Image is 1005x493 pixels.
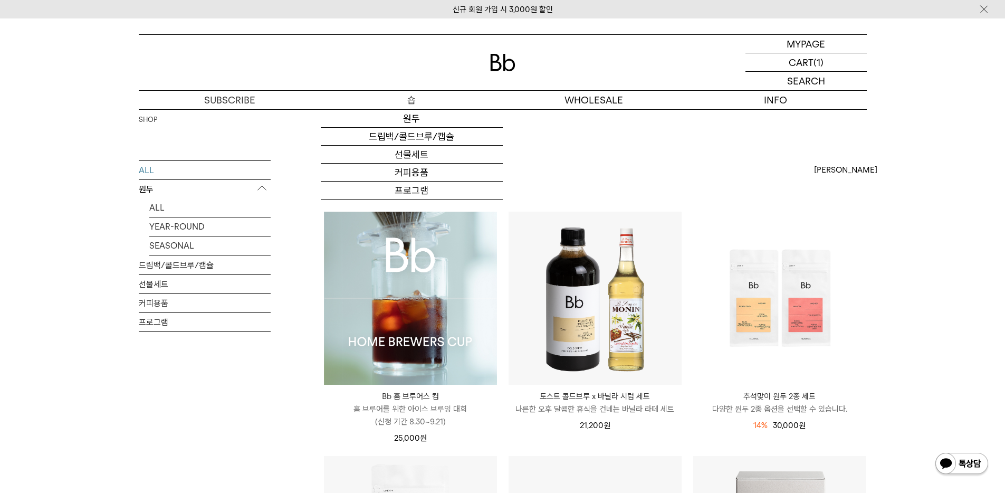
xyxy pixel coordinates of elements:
[139,256,271,274] a: 드립백/콜드브루/캡슐
[745,35,867,53] a: MYPAGE
[139,161,271,179] a: ALL
[321,164,503,182] a: 커피용품
[787,35,825,53] p: MYPAGE
[490,54,515,71] img: 로고
[799,421,806,430] span: 원
[453,5,553,14] a: 신규 회원 가입 시 3,000원 할인
[813,53,824,71] p: (1)
[693,390,866,415] a: 추석맞이 원두 2종 세트 다양한 원두 2종 옵션을 선택할 수 있습니다.
[787,72,825,90] p: SEARCH
[321,110,503,128] a: 원두
[139,275,271,293] a: 선물세트
[324,390,497,428] a: Bb 홈 브루어스 컵 홈 브루어를 위한 아이스 브루잉 대회(신청 기간 8.30~9.21)
[324,403,497,428] p: 홈 브루어를 위한 아이스 브루잉 대회 (신청 기간 8.30~9.21)
[685,91,867,109] p: INFO
[149,217,271,236] a: YEAR-ROUND
[789,53,813,71] p: CART
[321,182,503,200] a: 프로그램
[394,433,427,443] span: 25,000
[503,91,685,109] p: WHOLESALE
[509,390,682,403] p: 토스트 콜드브루 x 바닐라 시럽 세트
[814,164,877,176] span: [PERSON_NAME]
[745,53,867,72] a: CART (1)
[509,212,682,385] img: 토스트 콜드브루 x 바닐라 시럽 세트
[139,115,157,125] a: SHOP
[321,128,503,146] a: 드립백/콜드브루/캡슐
[321,91,503,109] a: 숍
[934,452,989,477] img: 카카오톡 채널 1:1 채팅 버튼
[139,180,271,199] p: 원두
[693,390,866,403] p: 추석맞이 원두 2종 세트
[604,421,610,430] span: 원
[773,421,806,430] span: 30,000
[693,403,866,415] p: 다양한 원두 2종 옵션을 선택할 수 있습니다.
[149,236,271,255] a: SEASONAL
[149,198,271,217] a: ALL
[324,390,497,403] p: Bb 홈 브루어스 컵
[420,433,427,443] span: 원
[321,146,503,164] a: 선물세트
[753,419,768,432] div: 14%
[139,294,271,312] a: 커피용품
[580,421,610,430] span: 21,200
[509,403,682,415] p: 나른한 오후 달콤한 휴식을 건네는 바닐라 라떼 세트
[509,390,682,415] a: 토스트 콜드브루 x 바닐라 시럽 세트 나른한 오후 달콤한 휴식을 건네는 바닐라 라떼 세트
[324,212,497,385] img: Bb 홈 브루어스 컵
[139,91,321,109] a: SUBSCRIBE
[139,313,271,331] a: 프로그램
[693,212,866,385] img: 추석맞이 원두 2종 세트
